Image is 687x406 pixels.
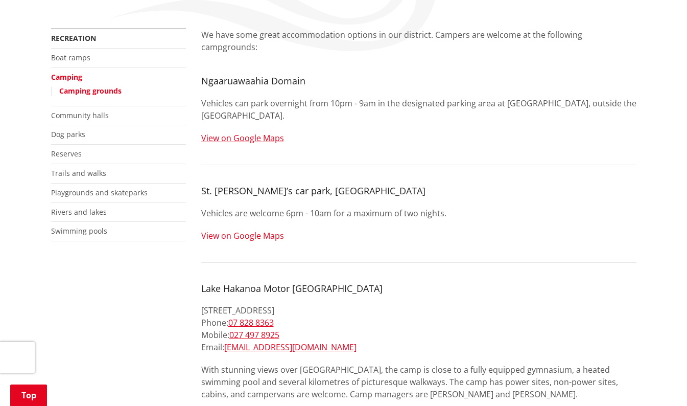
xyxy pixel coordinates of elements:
a: Camping [51,72,82,82]
a: Recreation [51,33,96,43]
a: Camping grounds [59,86,122,96]
a: Community halls [51,110,109,120]
a: Reserves [51,149,82,159]
a: View on Google Maps [201,230,284,241]
p: We have some great accommodation options in our district. Campers are welcome at the following ca... [201,29,636,53]
a: Trails and walks [51,168,106,178]
a: [EMAIL_ADDRESS][DOMAIN_NAME] [224,342,357,353]
a: Swimming pools [51,226,107,236]
p: [STREET_ADDRESS] Phone: Mobile: Email: [201,304,636,353]
a: Boat ramps [51,53,90,62]
h4: Lake Hakanoa Motor [GEOGRAPHIC_DATA] [201,283,636,295]
p: Vehicles can park overnight from 10pm - 9am in the designated parking area at [GEOGRAPHIC_DATA], ... [201,97,636,122]
a: Top [10,385,47,406]
h4: Ngaaruawaahia Domain [201,76,636,87]
a: 07 828 8363 [228,317,274,328]
p: Vehicles are welcome 6pm - 10am for a maximum of two nights. [201,207,636,219]
a: View on Google Maps [201,132,284,144]
a: Rivers and lakes [51,207,107,217]
a: 027 497 8925 [229,329,279,341]
h4: St. [PERSON_NAME]’s car park, [GEOGRAPHIC_DATA] [201,186,636,197]
a: Dog parks [51,129,85,139]
iframe: Messenger Launcher [640,363,677,400]
p: With stunning views over [GEOGRAPHIC_DATA], the camp is close to a fully equipped gymnasium, a he... [201,364,636,400]
a: Playgrounds and skateparks [51,188,148,197]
